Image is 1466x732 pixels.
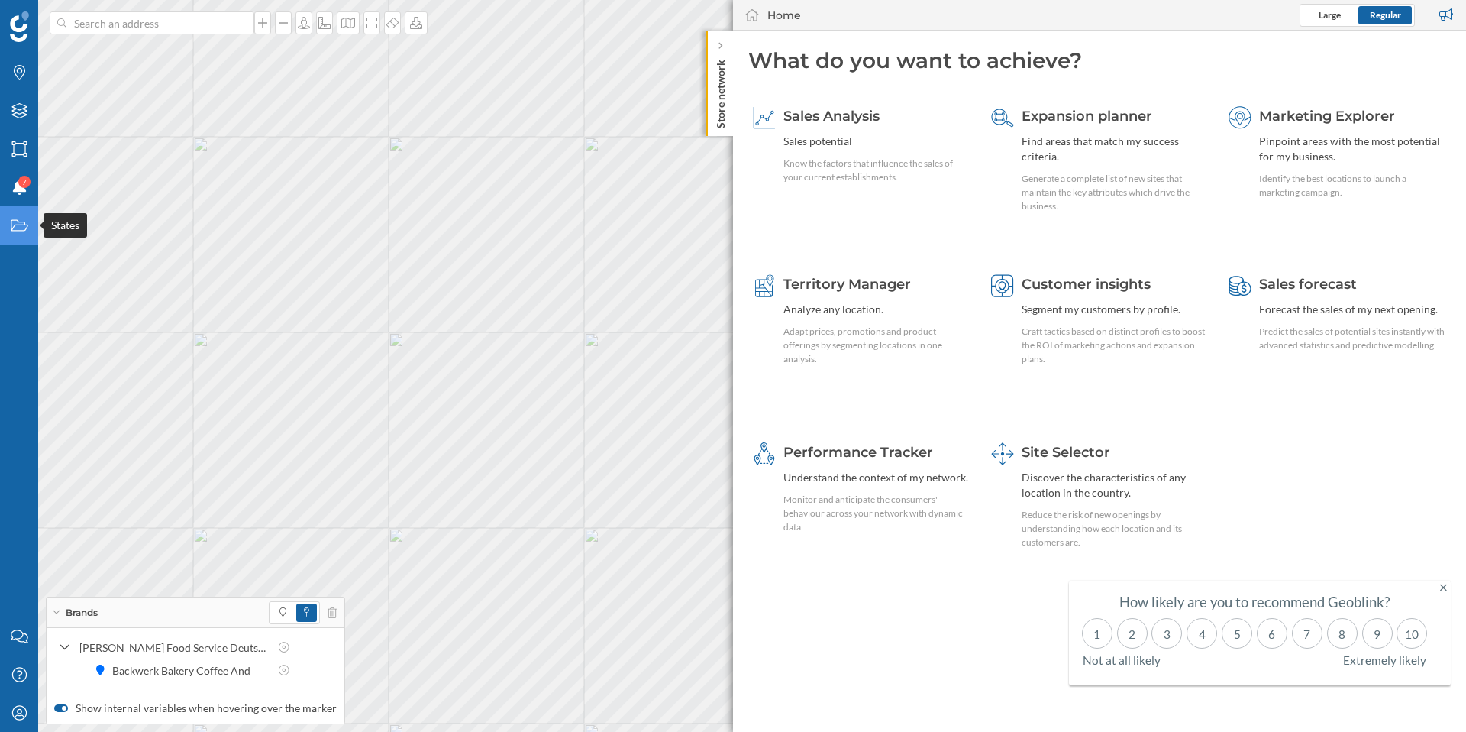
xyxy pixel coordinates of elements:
[767,8,801,23] div: Home
[79,640,269,656] div: [PERSON_NAME] Food Service Deutschland GmbH
[1151,618,1182,649] div: 3
[1082,618,1112,649] div: 1
[1259,172,1446,199] div: Identify the best locations to launch a marketing campaign.
[748,46,1451,75] div: What do you want to achieve?
[1022,134,1209,164] div: Find areas that match my success criteria.
[1022,325,1209,366] div: Craft tactics based on distinct profiles to boost the ROI of marketing actions and expansion plans.
[991,274,1014,297] img: customer-intelligence.svg
[783,325,970,366] div: Adapt prices, promotions and product offerings by segmenting locations in one analysis.
[753,274,776,297] img: territory-manager.svg
[1362,618,1393,649] div: 9
[111,662,276,679] div: Backwerk Bakery Coffee And Bar
[783,470,970,485] div: Understand the context of my network.
[783,302,970,317] div: Analyze any location.
[1259,276,1357,293] span: Sales forecast
[1083,653,1161,668] span: Not at all likely
[54,701,337,716] label: Show internal variables when hovering over the marker
[753,106,776,129] img: sales-explainer.svg
[783,493,970,534] div: Monitor and anticipate the consumers' behaviour across your network with dynamic data.
[783,108,880,125] span: Sales Analysis
[1370,9,1401,21] span: Regular
[1117,618,1148,649] div: 2
[1259,325,1446,352] div: Predict the sales of potential sites instantly with advanced statistics and predictive modelling.
[10,11,29,42] img: Geoblink Logo
[1259,108,1395,125] span: Marketing Explorer
[22,174,27,189] span: 7
[1319,9,1341,21] span: Large
[1187,618,1217,649] div: 4
[1229,106,1251,129] img: explorer.svg
[1022,508,1209,549] div: Reduce the risk of new openings by understanding how each location and its customers are.
[713,53,728,128] p: Store network
[1222,618,1252,649] div: 5
[1022,172,1209,213] div: Generate a complete list of new sites that maintain the key attributes which drive the business.
[783,134,970,149] div: Sales potential
[1022,302,1209,317] div: Segment my customers by profile.
[1022,444,1110,461] span: Site Selector
[1229,274,1251,297] img: sales-forecast.svg
[66,606,98,620] span: Brands
[1022,470,1209,500] div: Discover the characteristics of any location in the country.
[783,276,911,293] span: Territory Manager
[1292,618,1322,649] div: 7
[991,442,1014,465] img: dashboards-manager.svg
[783,157,970,184] div: Know the factors that influence the sales of your current establishments.
[44,213,87,238] div: States
[1343,653,1426,668] span: Extremely likely
[1022,108,1152,125] span: Expansion planner
[32,11,87,24] span: Support
[783,444,933,461] span: Performance Tracker
[1259,302,1446,317] div: Forecast the sales of my next opening.
[1080,594,1430,610] div: How likely are you to recommend Geoblink?
[991,106,1014,129] img: search-areas.svg
[1327,618,1358,649] div: 8
[1022,276,1151,293] span: Customer insights
[1257,618,1287,649] div: 6
[753,442,776,465] img: monitoring-360.svg
[1397,618,1427,649] div: 10
[1259,134,1446,164] div: Pinpoint areas with the most potential for my business.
